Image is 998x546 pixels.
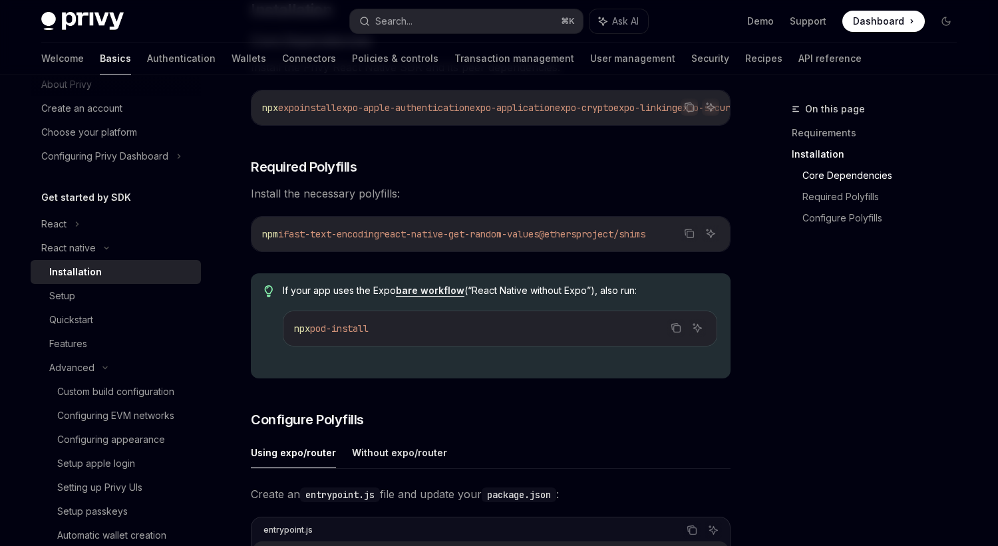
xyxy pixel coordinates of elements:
[842,11,925,32] a: Dashboard
[792,144,967,165] a: Installation
[375,13,413,29] div: Search...
[31,428,201,452] a: Configuring appearance
[561,16,575,27] span: ⌘ K
[57,408,174,424] div: Configuring EVM networks
[470,102,555,114] span: expo-application
[251,410,364,429] span: Configure Polyfills
[612,15,639,28] span: Ask AI
[683,521,701,539] button: Copy the contents from the code block
[539,228,645,240] span: @ethersproject/shims
[705,521,722,539] button: Ask AI
[49,288,75,304] div: Setup
[691,43,729,74] a: Security
[283,228,379,240] span: fast-text-encoding
[31,120,201,144] a: Choose your platform
[689,319,706,337] button: Ask AI
[702,98,719,116] button: Ask AI
[681,98,698,116] button: Copy the contents from the code block
[41,148,168,164] div: Configuring Privy Dashboard
[294,323,310,335] span: npx
[589,9,648,33] button: Ask AI
[805,101,865,117] span: On this page
[31,476,201,499] a: Setting up Privy UIs
[396,285,464,297] a: bare workflow
[283,284,717,297] span: If your app uses the Expo (“React Native without Expo”), also run:
[251,158,357,176] span: Required Polyfills
[41,190,131,205] h5: Get started by SDK
[31,452,201,476] a: Setup apple login
[747,15,774,28] a: Demo
[352,437,447,468] button: Without expo/router
[41,43,84,74] a: Welcome
[49,360,94,376] div: Advanced
[49,312,93,328] div: Quickstart
[251,437,336,468] button: Using expo/router
[31,332,201,356] a: Features
[41,124,137,140] div: Choose your platform
[310,323,369,335] span: pod-install
[232,43,266,74] a: Wallets
[41,100,122,116] div: Create an account
[31,96,201,120] a: Create an account
[31,404,201,428] a: Configuring EVM networks
[299,102,337,114] span: install
[667,319,685,337] button: Copy the contents from the code block
[263,521,313,539] div: entrypoint.js
[49,336,87,352] div: Features
[251,184,731,203] span: Install the necessary polyfills:
[57,527,166,543] div: Automatic wallet creation
[555,102,613,114] span: expo-crypto
[802,165,967,186] a: Core Dependencies
[352,43,438,74] a: Policies & controls
[282,43,336,74] a: Connectors
[278,228,283,240] span: i
[41,12,124,31] img: dark logo
[379,228,539,240] span: react-native-get-random-values
[802,186,967,207] a: Required Polyfills
[300,487,380,502] code: entrypoint.js
[681,225,698,242] button: Copy the contents from the code block
[262,228,278,240] span: npm
[613,102,677,114] span: expo-linking
[677,102,768,114] span: expo-secure-store
[350,9,583,33] button: Search...⌘K
[41,240,96,256] div: React native
[790,15,826,28] a: Support
[57,503,128,519] div: Setup passkeys
[57,456,135,472] div: Setup apple login
[262,102,278,114] span: npx
[57,384,174,400] div: Custom build configuration
[264,285,273,297] svg: Tip
[853,15,904,28] span: Dashboard
[31,380,201,404] a: Custom build configuration
[935,11,957,32] button: Toggle dark mode
[454,43,574,74] a: Transaction management
[31,308,201,332] a: Quickstart
[590,43,675,74] a: User management
[31,284,201,308] a: Setup
[792,122,967,144] a: Requirements
[57,479,142,495] div: Setting up Privy UIs
[147,43,216,74] a: Authentication
[31,260,201,284] a: Installation
[49,264,102,280] div: Installation
[100,43,131,74] a: Basics
[798,43,862,74] a: API reference
[745,43,782,74] a: Recipes
[482,487,556,502] code: package.json
[41,216,67,232] div: React
[57,432,165,448] div: Configuring appearance
[802,207,967,229] a: Configure Polyfills
[278,102,299,114] span: expo
[337,102,470,114] span: expo-apple-authentication
[251,485,731,503] span: Create an file and update your :
[31,499,201,523] a: Setup passkeys
[702,225,719,242] button: Ask AI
